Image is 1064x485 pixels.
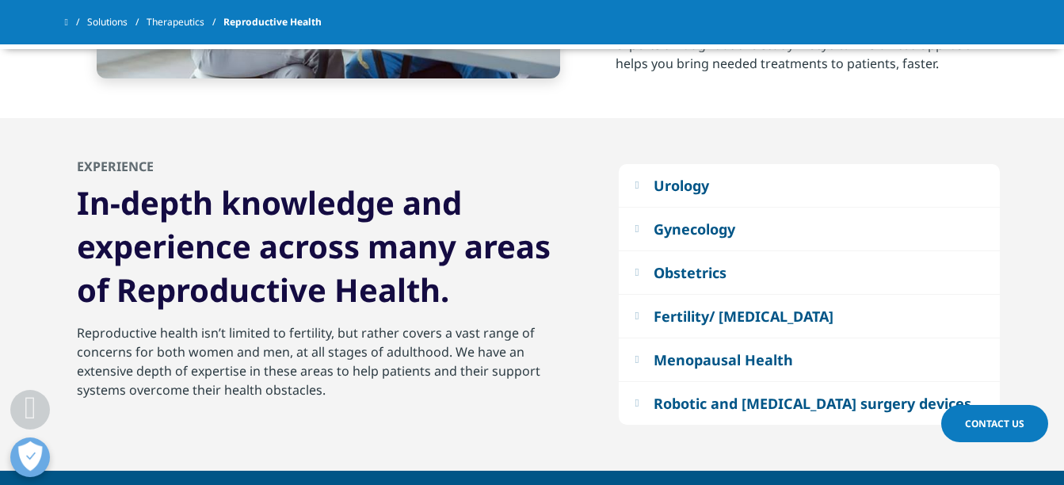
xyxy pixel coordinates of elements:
button: Robotic and [MEDICAL_DATA] surgery devices [619,382,1000,425]
h3: In-depth knowledge and experience across many areas of Reproductive Health. [77,181,583,323]
a: Contact Us [941,405,1048,442]
div: Reproductive health isn’t limited to fertility, but rather covers a vast range of concerns for bo... [77,323,583,431]
span: Contact Us [965,417,1024,430]
button: Fertility/ [MEDICAL_DATA] [619,295,1000,338]
button: Urology [619,164,1000,207]
button: Open Preferences [10,437,50,477]
div: Gynecology [654,220,735,239]
a: Therapeutics [147,8,223,36]
div: Menopausal Health [654,350,793,369]
div: Obstetrics [654,263,726,282]
div: Robotic and [MEDICAL_DATA] surgery devices [654,394,971,413]
a: Solutions [87,8,147,36]
div: Fertility/ [MEDICAL_DATA] [654,307,833,326]
span: Reproductive Health [223,8,322,36]
div: Urology [654,176,709,195]
button: Menopausal Health [619,338,1000,381]
button: Gynecology [619,208,1000,250]
h2: EXPERIENCE [77,158,154,181]
button: Obstetrics [619,251,1000,294]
